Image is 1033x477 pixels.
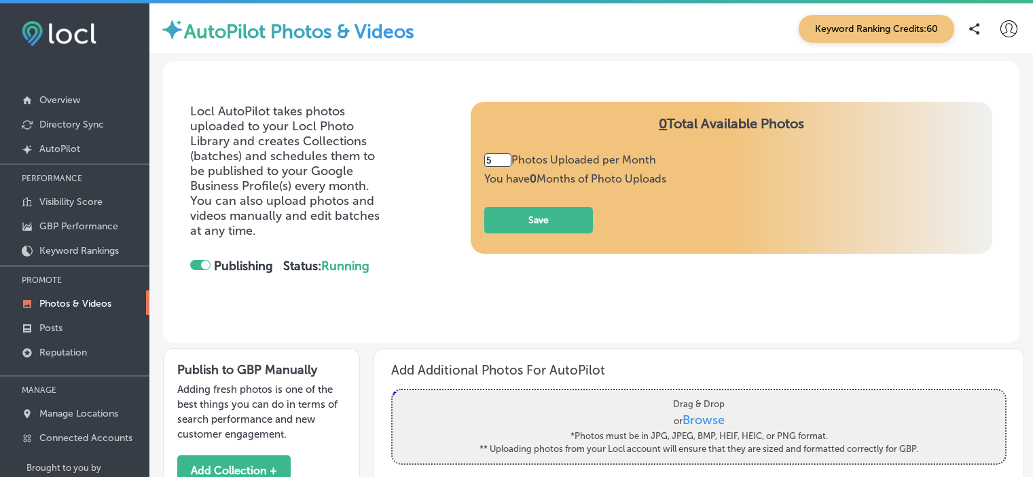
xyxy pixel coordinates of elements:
[484,153,666,167] div: Photos Uploaded per Month
[39,143,80,155] p: AutoPilot
[475,394,923,461] label: Drag & Drop or *Photos must be in JPG, JPEG, BMP, HEIF, HEIC, or PNG format. ** Uploading photos ...
[39,432,132,444] p: Connected Accounts
[39,119,104,130] p: Directory Sync
[39,298,111,309] p: Photos & Videos
[391,362,1007,378] h3: Add Additional Photos For AutoPilot
[659,115,667,132] span: 0
[39,408,118,419] p: Manage Locations
[177,382,346,442] p: Adding fresh photos is one of the best things you can do in terms of search performance and new c...
[160,18,184,41] img: autopilot-icon
[214,259,273,273] strong: Publishing
[26,463,149,473] p: Brought to you by
[190,104,391,238] p: Locl AutoPilot takes photos uploaded to your Locl Photo Library and creates Collections (batches)...
[177,362,346,377] h3: Publish to GBP Manually
[484,207,593,233] button: Save
[283,259,369,273] strong: Status:
[799,15,954,43] span: Keyword Ranking Credits: 60
[22,21,96,46] img: fda3e92497d09a02dc62c9cd864e3231.png
[530,172,537,185] b: 0
[39,245,119,256] p: Keyword Rankings
[484,172,666,185] span: You have Months of Photo Uploads
[683,413,725,427] span: Browse
[484,153,511,167] input: 10
[184,20,414,43] label: AutoPilot Photos & Videos
[39,347,87,358] p: Reputation
[39,196,103,208] p: Visibility Score
[321,259,369,273] span: Running
[39,221,118,232] p: GBP Performance
[484,115,979,153] h4: Total Available Photos
[39,322,62,334] p: Posts
[39,94,80,106] p: Overview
